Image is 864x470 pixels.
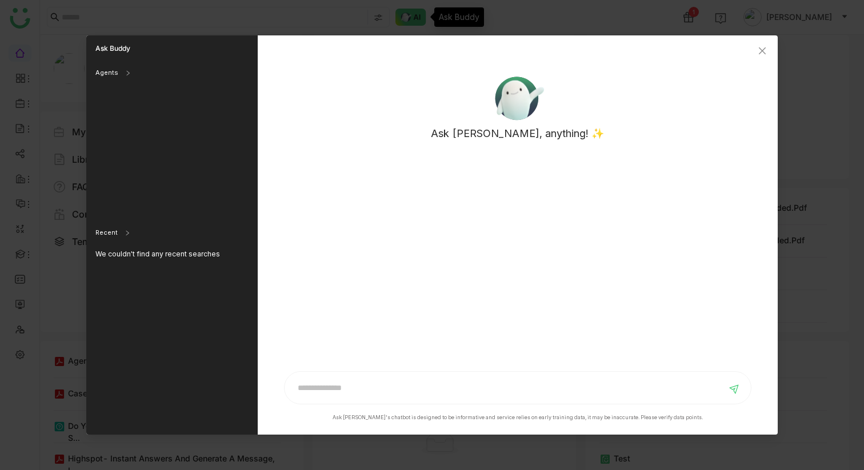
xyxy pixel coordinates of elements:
[431,126,604,141] p: Ask [PERSON_NAME], anything! ✨
[747,35,778,66] button: Close
[95,68,118,78] div: Agents
[489,71,547,126] img: ask-buddy.svg
[333,413,703,421] div: Ask [PERSON_NAME]'s chatbot is designed to be informative and service relies on early training da...
[86,222,258,244] div: Recent
[86,35,258,62] div: Ask Buddy
[95,228,118,238] div: Recent
[86,244,258,264] div: We couldn't find any recent searches
[86,62,258,85] div: Agents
